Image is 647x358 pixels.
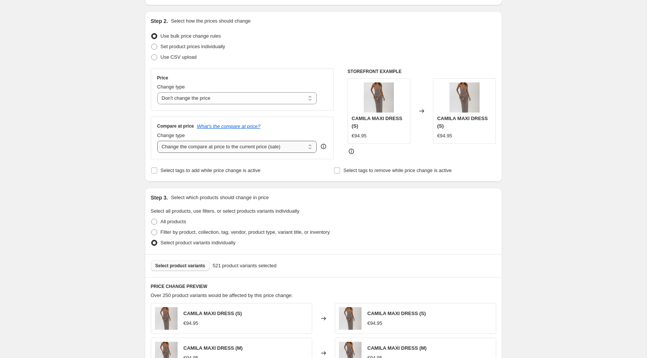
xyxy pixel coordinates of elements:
p: Select how the prices should change [171,17,251,25]
span: 521 product variants selected [213,262,276,270]
span: CAMILA MAXI DRESS (S) [352,116,402,129]
span: Select product variants [155,263,205,269]
span: Select product variants individually [161,240,235,245]
img: petra-maxi-dress-silver-dress-babyboo-fashion-32010590486591_1000x1533_263d5e05-c9d5-4b35-9074-07... [339,307,361,330]
h6: STOREFRONT EXAMPLE [348,69,496,75]
h3: Price [157,75,168,81]
span: CAMILA MAXI DRESS (M) [184,345,243,351]
span: Use CSV upload [161,54,197,60]
h2: Step 2. [151,17,168,25]
button: Select product variants [151,261,210,271]
span: CAMILA MAXI DRESS (S) [437,116,488,129]
p: Select which products should change in price [171,194,269,201]
img: petra-maxi-dress-silver-dress-babyboo-fashion-32010590486591_1000x1533_263d5e05-c9d5-4b35-9074-07... [450,82,480,113]
div: €94.95 [368,320,383,327]
div: help [320,143,327,150]
span: Filter by product, collection, tag, vendor, product type, variant title, or inventory [161,229,330,235]
span: Select all products, use filters, or select products variants individually [151,208,299,214]
h6: PRICE CHANGE PREVIEW [151,283,496,289]
div: €94.95 [437,132,452,140]
div: €94.95 [352,132,367,140]
span: Over 250 product variants would be affected by this price change: [151,292,293,298]
h3: Compare at price [157,123,194,129]
span: Change type [157,84,185,90]
h2: Step 3. [151,194,168,201]
span: Use bulk price change rules [161,33,221,39]
span: CAMILA MAXI DRESS (S) [368,311,426,316]
span: CAMILA MAXI DRESS (S) [184,311,242,316]
div: €94.95 [184,320,199,327]
span: All products [161,219,186,224]
span: Change type [157,133,185,138]
span: Set product prices individually [161,44,225,49]
button: What's the compare at price? [197,123,261,129]
span: Select tags to add while price change is active [161,168,261,173]
span: CAMILA MAXI DRESS (M) [368,345,427,351]
img: petra-maxi-dress-silver-dress-babyboo-fashion-32010590486591_1000x1533_263d5e05-c9d5-4b35-9074-07... [155,307,178,330]
span: Select tags to remove while price change is active [343,168,452,173]
img: petra-maxi-dress-silver-dress-babyboo-fashion-32010590486591_1000x1533_263d5e05-c9d5-4b35-9074-07... [364,82,394,113]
